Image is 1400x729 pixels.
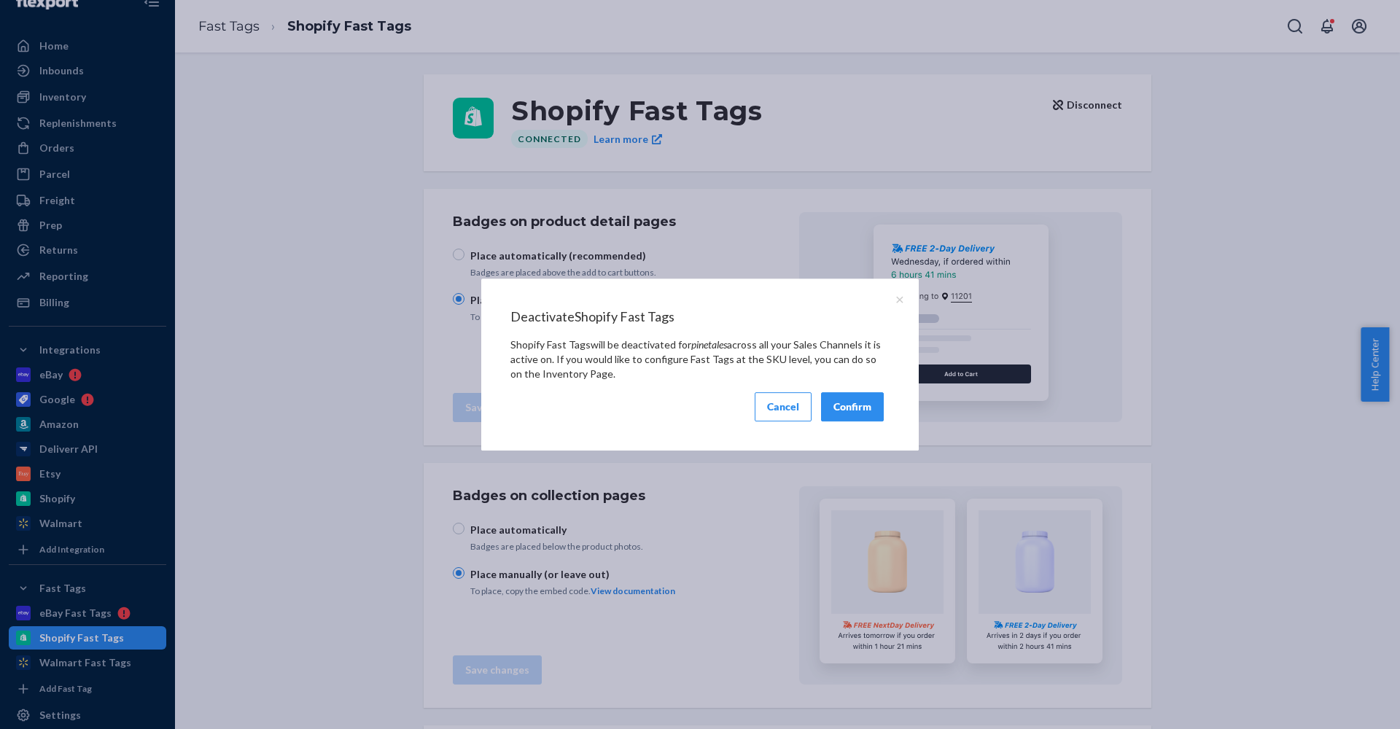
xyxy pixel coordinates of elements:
button: Cancel [755,392,812,421]
button: Confirm [821,392,884,421]
span: × [895,291,904,308]
div: Shopify Fast Tags will be deactivated for across all your Sales Channels it is active on. If you ... [510,327,890,392]
em: pinetales [691,338,727,351]
h4: Deactivate Shopify Fast Tags [510,308,890,327]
